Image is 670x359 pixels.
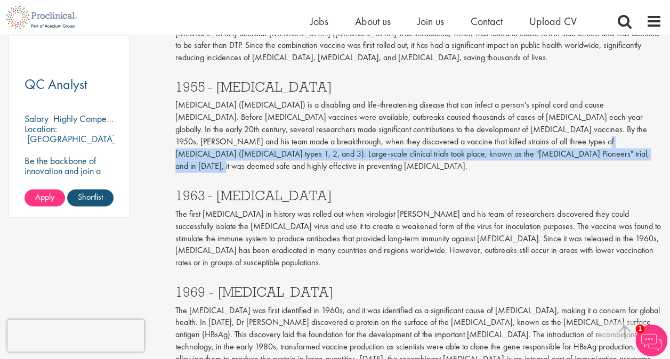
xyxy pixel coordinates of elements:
p: Highly Competitive [53,112,124,125]
a: Upload CV [529,14,577,28]
a: Apply [25,189,65,206]
h3: 1963 - [MEDICAL_DATA] [175,189,662,202]
span: 1 [635,324,644,333]
a: Shortlist [67,189,114,206]
iframe: reCAPTCHA [7,320,144,352]
p: The first [MEDICAL_DATA] in history was rolled out when virologist [PERSON_NAME] and his team of ... [175,208,662,268]
span: Apply [35,191,54,202]
a: Jobs [310,14,328,28]
p: [MEDICAL_DATA] ([MEDICAL_DATA]) is a disabling and life-threatening disease that can infect a per... [175,99,662,172]
h3: 1969 - [MEDICAL_DATA] [175,284,662,298]
a: Contact [471,14,503,28]
span: QC Analyst [25,75,87,93]
span: Location: [25,123,57,135]
p: [GEOGRAPHIC_DATA], [GEOGRAPHIC_DATA] [25,133,118,155]
a: About us [355,14,391,28]
a: Join us [417,14,444,28]
p: Be the backbone of innovation and join a leading pharmaceutical company to help keep life-changin... [25,156,114,216]
a: QC Analyst [25,78,114,91]
h3: 1955 - [MEDICAL_DATA] [175,80,662,94]
img: Chatbot [635,324,667,356]
span: Salary [25,112,49,125]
